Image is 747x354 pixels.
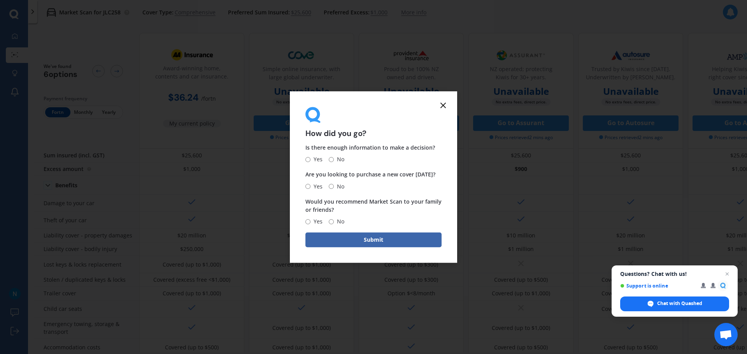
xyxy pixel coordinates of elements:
[305,171,435,178] span: Are you looking to purchase a new cover [DATE]?
[305,107,442,138] div: How did you go?
[334,155,344,164] span: No
[334,217,344,226] span: No
[620,296,729,311] span: Chat with Quashed
[714,323,738,346] a: Open chat
[310,155,323,164] span: Yes
[305,219,310,224] input: Yes
[310,217,323,226] span: Yes
[310,182,323,191] span: Yes
[305,232,442,247] button: Submit
[620,283,695,289] span: Support is online
[329,157,334,162] input: No
[305,157,310,162] input: Yes
[620,271,729,277] span: Questions? Chat with us!
[305,144,435,152] span: Is there enough information to make a decision?
[657,300,702,307] span: Chat with Quashed
[329,184,334,189] input: No
[305,184,310,189] input: Yes
[334,182,344,191] span: No
[305,198,442,213] span: Would you recommend Market Scan to your family or friends?
[329,219,334,224] input: No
